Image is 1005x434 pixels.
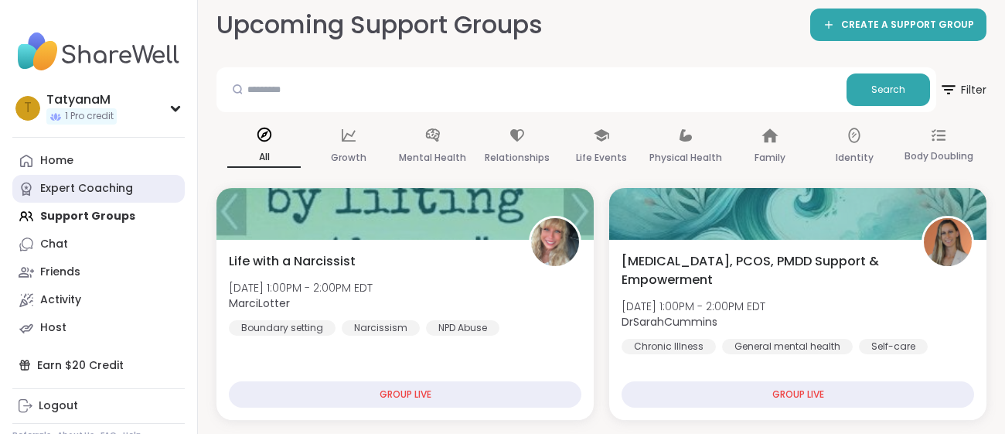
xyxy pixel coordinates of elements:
span: Filter [939,71,986,108]
a: Activity [12,286,185,314]
img: DrSarahCummins [924,218,972,266]
span: Life with a Narcissist [229,252,356,271]
span: Search [871,83,905,97]
div: Home [40,153,73,169]
div: Self-care [859,339,928,354]
p: Growth [331,149,366,167]
span: 1 Pro credit [65,110,114,123]
a: Chat [12,231,185,258]
span: [MEDICAL_DATA], PCOS, PMDD Support & Empowerment [622,252,904,289]
a: Logout [12,392,185,420]
div: NPD Abuse [426,320,499,336]
div: Logout [39,398,78,414]
div: General mental health [722,339,853,354]
p: Life Events [576,149,627,167]
span: [DATE] 1:00PM - 2:00PM EDT [229,280,373,296]
span: [DATE] 1:00PM - 2:00PM EDT [622,299,765,314]
span: T [24,98,32,118]
h2: Upcoming Support Groups [216,8,543,43]
div: Chronic Illness [622,339,716,354]
span: CREATE A SUPPORT GROUP [841,19,974,32]
a: Expert Coaching [12,175,185,203]
a: Host [12,314,185,342]
div: Boundary setting [229,320,336,336]
div: Earn $20 Credit [12,351,185,379]
b: MarciLotter [229,296,290,311]
b: DrSarahCummins [622,314,717,330]
div: Chat [40,237,68,252]
div: GROUP LIVE [622,381,974,408]
img: MarciLotter [531,218,579,266]
div: Narcissism [342,320,420,336]
p: Family [755,149,785,167]
p: Physical Health [649,149,722,167]
a: CREATE A SUPPORT GROUP [810,9,986,41]
p: Mental Health [399,149,466,167]
button: Search [847,73,930,106]
p: Relationships [485,149,550,167]
a: Home [12,147,185,175]
div: TatyanaM [46,91,117,108]
p: Identity [836,149,874,167]
button: Filter [939,67,986,112]
p: Body Doubling [904,147,973,166]
a: Friends [12,258,185,286]
div: GROUP LIVE [229,381,581,408]
p: All [227,148,301,168]
div: Friends [40,265,80,280]
img: ShareWell Nav Logo [12,25,185,79]
div: Activity [40,292,81,308]
div: Host [40,320,66,336]
div: Expert Coaching [40,181,133,196]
